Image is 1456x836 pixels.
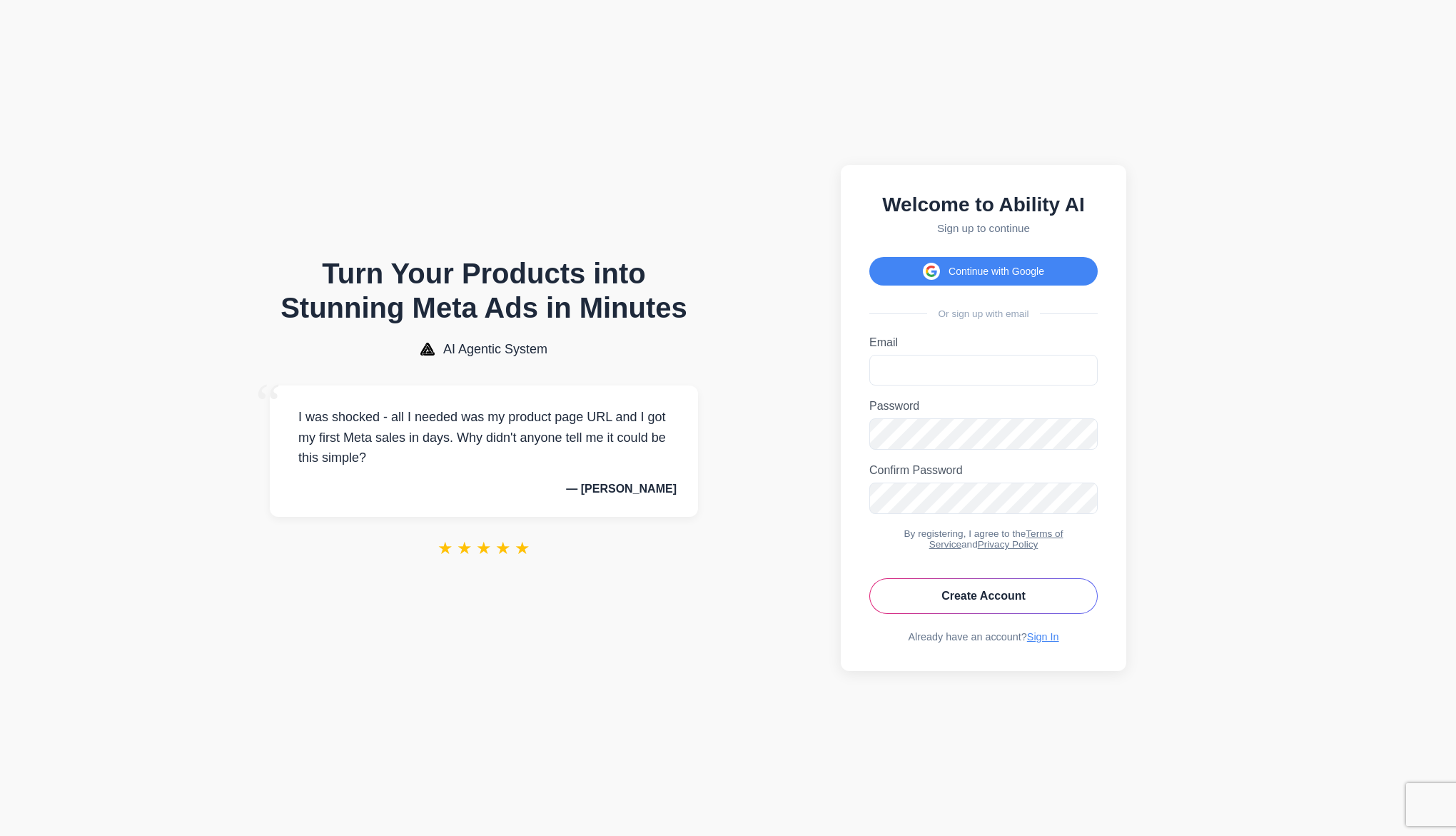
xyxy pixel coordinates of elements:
button: Continue with Google [869,257,1098,286]
p: Sign up to continue [869,222,1098,234]
span: ★ [515,538,530,558]
h1: Turn Your Products into Stunning Meta Ads in Minutes [270,256,698,325]
label: Password [869,400,1098,413]
img: AI Agentic System Logo [420,343,435,356]
label: Confirm Password [869,464,1098,477]
span: ★ [457,538,472,558]
p: — [PERSON_NAME] [291,483,677,495]
a: Privacy Policy [978,539,1038,550]
div: Or sign up with email [869,308,1098,319]
span: “ [256,371,281,436]
button: Create Account [869,578,1098,614]
span: ★ [476,538,492,558]
label: Email [869,336,1098,349]
div: Already have an account? [869,631,1098,643]
a: Terms of Service [929,528,1063,550]
span: AI Agentic System [443,342,547,357]
p: I was shocked - all I needed was my product page URL and I got my first Meta sales in days. Why d... [291,407,677,468]
span: ★ [495,538,511,558]
span: ★ [438,538,453,558]
h2: Welcome to Ability AI [869,193,1098,216]
a: Sign In [1027,631,1059,643]
div: By registering, I agree to the and [869,528,1098,550]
